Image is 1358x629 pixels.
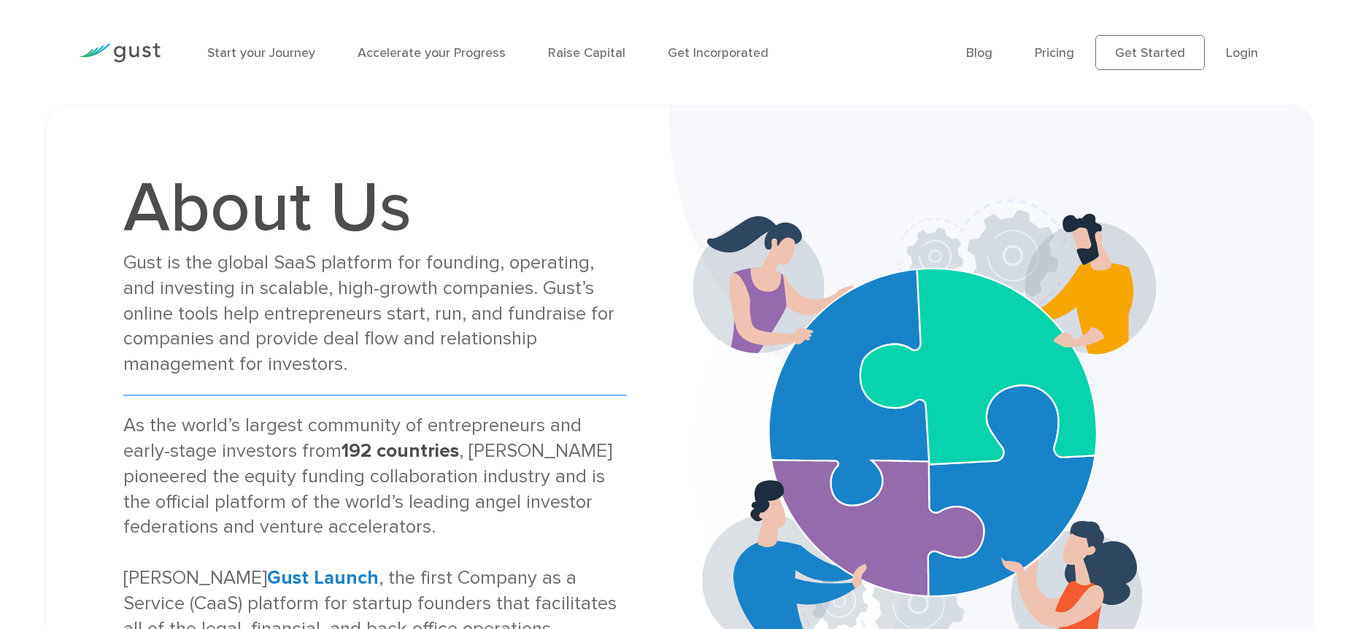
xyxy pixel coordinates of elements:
[79,43,161,63] img: Gust Logo
[358,45,506,61] a: Accelerate your Progress
[668,45,768,61] a: Get Incorporated
[267,566,379,589] a: Gust Launch
[966,45,992,61] a: Blog
[123,250,627,377] div: Gust is the global SaaS platform for founding, operating, and investing in scalable, high-growth ...
[342,439,459,462] strong: 192 countries
[1226,45,1258,61] a: Login
[207,45,315,61] a: Start your Journey
[123,173,627,243] h1: About Us
[548,45,625,61] a: Raise Capital
[1035,45,1074,61] a: Pricing
[1095,35,1205,70] a: Get Started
